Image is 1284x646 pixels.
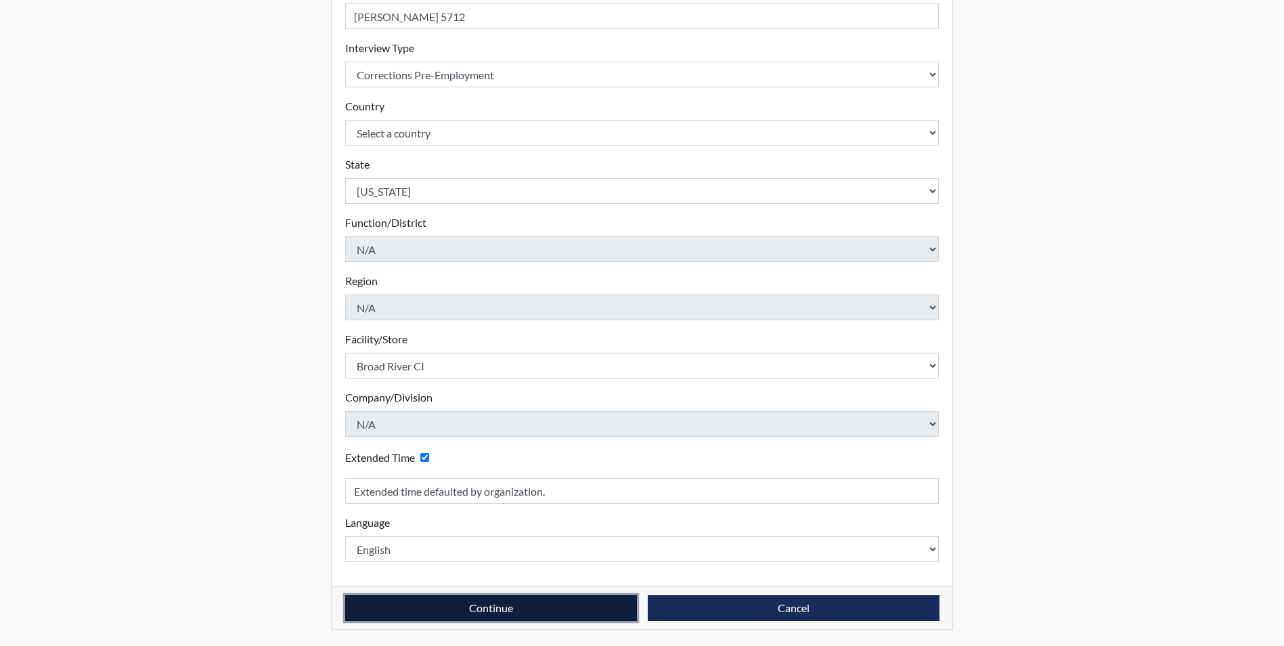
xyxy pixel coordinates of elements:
label: Interview Type [345,40,414,56]
label: Function/District [345,215,426,231]
button: Cancel [648,595,939,621]
label: Country [345,98,384,114]
label: Facility/Store [345,331,407,347]
input: Insert a Registration ID, which needs to be a unique alphanumeric value for each interviewee [345,3,939,29]
label: Region [345,273,378,289]
label: Company/Division [345,389,433,406]
div: Checking this box will provide the interviewee with an accomodation of extra time to answer each ... [345,448,435,467]
label: Language [345,515,390,531]
button: Continue [345,595,637,621]
input: Reason for Extension [345,478,939,504]
label: Extended Time [345,450,415,466]
label: State [345,156,370,173]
